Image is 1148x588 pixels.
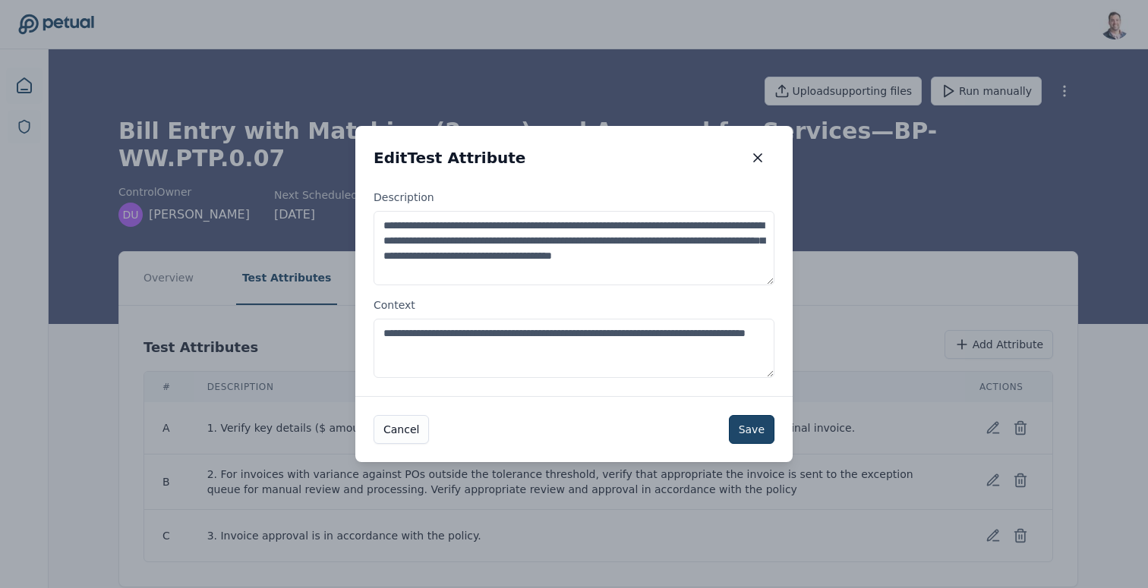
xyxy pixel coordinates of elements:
button: Save [729,415,774,444]
textarea: Context [374,319,774,378]
h2: Edit Test Attribute [374,147,525,168]
button: Cancel [374,415,429,444]
label: Description [374,190,774,285]
label: Context [374,297,774,378]
textarea: Description [374,211,774,285]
